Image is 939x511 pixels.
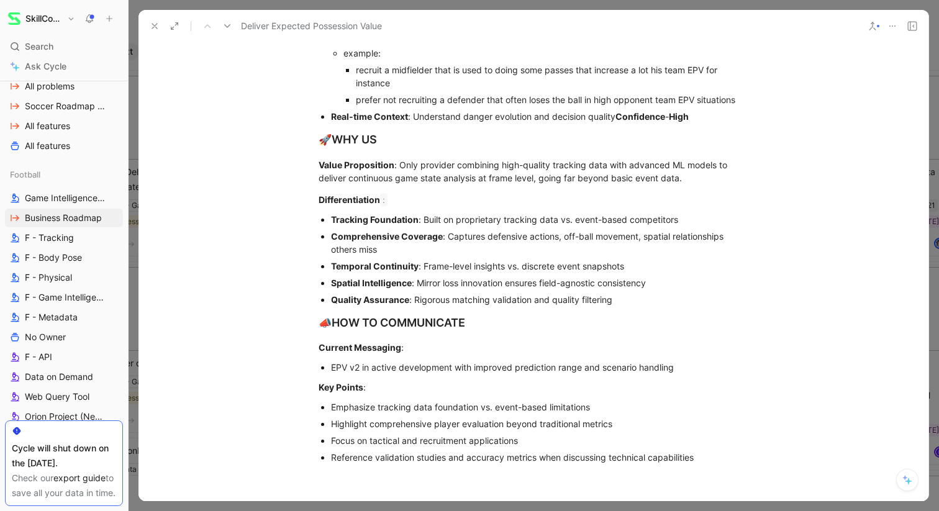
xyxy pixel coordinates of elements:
div: : Captures defensive actions, off-ball movement, spatial relationships others miss [331,230,748,256]
div: : Mirror loss innovation ensures field-agnostic consistency [331,276,748,289]
span: Orion Project (New Web App) [25,410,109,423]
div: : Only provider combining high-quality tracking data with advanced ML models to deliver continuou... [319,158,748,184]
div: Focus on tactical and recruitment applications [331,434,748,447]
a: Soccer Roadmap v2 [5,97,123,115]
span: 🚀 [319,133,332,146]
span: Soccer Roadmap v2 [25,100,106,112]
span: : [380,193,388,206]
span: 📣 [319,317,332,329]
span: Football [10,168,40,181]
a: export guide [53,473,106,483]
a: All problems [5,77,123,96]
button: SkillCornerSkillCorner [5,10,78,27]
div: : Understand danger evolution and decision quality - [331,110,748,123]
div: : [319,381,748,394]
strong: Real-time Context [331,111,408,122]
div: EPV v2 in active development with improved prediction range and scenario handling [331,361,748,374]
span: All problems [25,80,75,93]
span: F - API [25,351,52,363]
span: All features [25,120,70,132]
strong: Tracking Foundation [331,214,419,225]
a: Business Roadmap [5,209,123,227]
a: F - Physical [5,268,123,287]
div: : Rigorous matching validation and quality filtering [331,293,748,306]
div: Reference validation studies and accuracy metrics when discussing technical capabilities [331,451,748,464]
div: OtherKudos by ProductAll epicsAll problemsSoccer Roadmap v2All featuresAll features [5,14,123,155]
a: F - Tracking [5,228,123,247]
div: Emphasize tracking data foundation vs. event-based limitations [331,400,748,414]
a: Game Intelligence Bugs [5,189,123,207]
span: Game Intelligence Bugs [25,192,107,204]
div: recruit a midfielder that is used to doing some passes that increase a lot his team EPV for instance [356,63,748,89]
span: F - Tracking [25,232,74,244]
span: Deliver Expected Possession Value [241,19,382,34]
strong: Temporal Continuity [331,261,419,271]
a: No Owner [5,328,123,346]
a: F - Metadata [5,308,123,327]
div: Football [5,165,123,184]
span: F - Game Intelligence [25,291,106,304]
div: Check our to save all your data in time. [12,471,116,500]
a: Data on Demand [5,368,123,386]
a: F - Game Intelligence [5,288,123,307]
a: Orion Project (New Web App) [5,407,123,426]
h1: SkillCorner [25,13,62,24]
strong: Spatial Intelligence [331,278,412,288]
strong: Quality Assurance [331,294,409,305]
span: Data on Demand [25,371,93,383]
strong: Differentiation [319,194,380,205]
span: Business Roadmap [25,212,102,224]
div: WHY US [319,131,748,148]
a: Web Query Tool [5,387,123,406]
img: SkillCorner [8,12,20,25]
a: F - API [5,348,123,366]
div: Cycle will shut down on the [DATE]. [12,441,116,471]
a: All features [5,137,123,155]
span: Search [25,39,53,54]
a: F - Body Pose [5,248,123,267]
strong: Key Points [319,382,363,392]
div: : Built on proprietary tracking data vs. event-based competitors [331,213,748,226]
strong: Comprehensive Coverage [331,231,443,242]
div: example: [343,47,748,60]
div: Highlight comprehensive player evaluation beyond traditional metrics [331,417,748,430]
div: prefer not recruiting a defender that often loses the ball in high opponent team EPV situations [356,93,748,106]
strong: Current Messaging [319,342,401,353]
a: All features [5,117,123,135]
span: F - Body Pose [25,251,82,264]
div: : [319,341,748,354]
div: HOW TO COMMUNICATE [319,314,748,332]
strong: Confidence [615,111,665,122]
span: F - Metadata [25,311,78,323]
div: : Frame-level insights vs. discrete event snapshots [331,260,748,273]
div: Search [5,37,123,56]
span: All features [25,140,70,152]
span: Ask Cycle [25,59,66,74]
a: Ask Cycle [5,57,123,76]
strong: Value Proposition [319,160,394,170]
span: No Owner [25,331,66,343]
strong: High [669,111,689,122]
span: F - Physical [25,271,72,284]
span: Web Query Tool [25,391,89,403]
